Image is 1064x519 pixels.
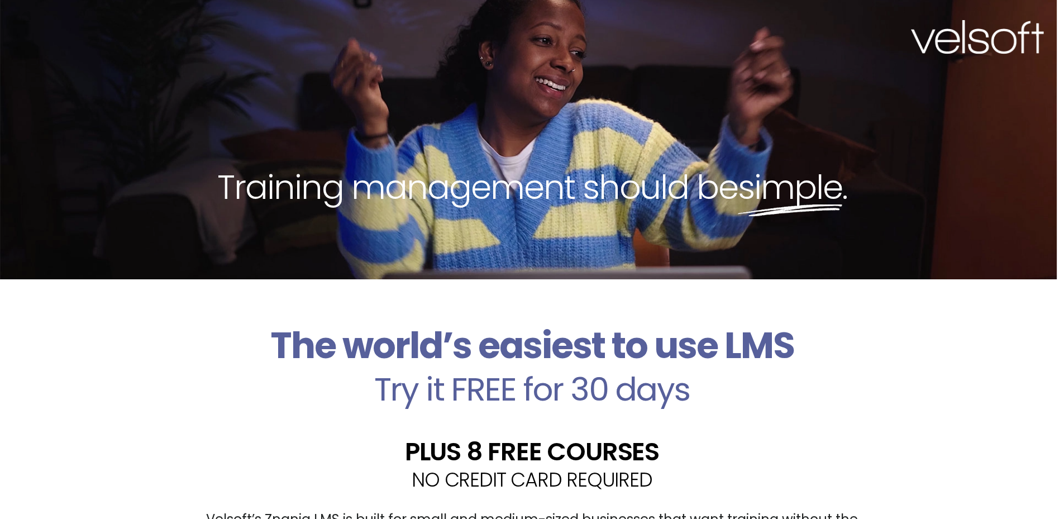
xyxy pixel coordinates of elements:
[186,470,879,489] h2: NO CREDIT CARD REQUIRED
[186,373,879,406] h2: Try it FREE for 30 days
[186,324,879,368] h2: The world’s easiest to use LMS
[186,439,879,464] h2: PLUS 8 FREE COURSES
[738,164,842,211] span: simple
[20,165,1044,209] h2: Training management should be .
